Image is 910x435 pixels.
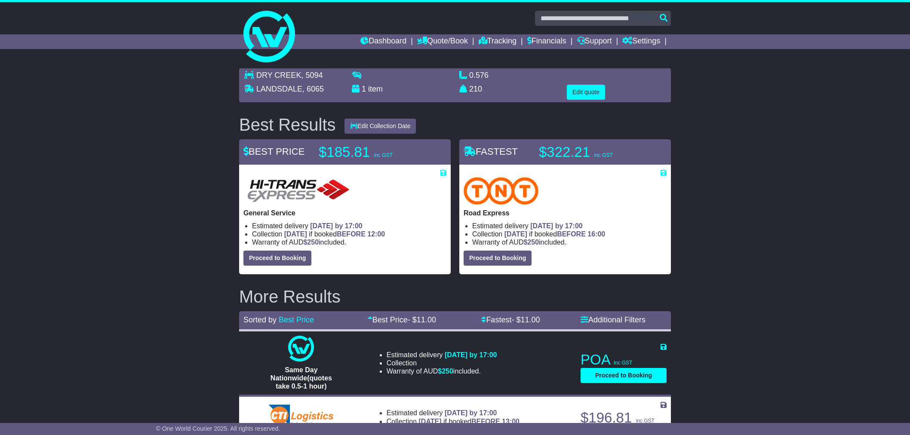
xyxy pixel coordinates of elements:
span: [DATE] [419,418,442,425]
span: 16:00 [587,230,605,238]
a: Support [577,34,612,49]
span: 11.00 [417,316,436,324]
button: Edit Collection Date [344,119,416,134]
li: Collection [387,417,520,426]
li: Collection [252,230,446,238]
span: 12:00 [367,230,385,238]
button: Edit quote [567,85,605,100]
span: , 5094 [301,71,323,80]
button: Proceed to Booking [464,251,532,266]
span: 250 [442,368,453,375]
img: CTI Logistics - Interstate: General [266,402,336,428]
img: HiTrans: General Service [243,177,354,205]
li: Estimated delivery [387,409,520,417]
button: Proceed to Booking [243,251,311,266]
h2: More Results [239,287,671,306]
span: LANDSDALE [256,85,302,93]
span: item [368,85,383,93]
span: 0.576 [469,71,489,80]
a: Additional Filters [581,316,646,324]
span: $ [303,239,319,246]
span: 250 [527,239,539,246]
li: Warranty of AUD included. [252,238,446,246]
a: Quote/Book [417,34,468,49]
li: Estimated delivery [252,222,446,230]
span: © One World Courier 2025. All rights reserved. [156,425,280,432]
li: Estimated delivery [472,222,667,230]
span: if booked [419,418,520,425]
button: Proceed to Booking [581,368,667,383]
span: FASTEST [464,146,518,157]
span: Same Day Nationwide(quotes take 0.5-1 hour) [271,366,332,390]
li: Collection [472,230,667,238]
span: , 6065 [302,85,324,93]
li: Warranty of AUD included. [387,367,497,375]
div: Best Results [235,115,340,134]
li: Estimated delivery [387,351,497,359]
span: BEFORE [337,230,366,238]
span: [DATE] by 17:00 [310,222,363,230]
span: [DATE] by 17:00 [445,351,497,358]
span: 250 [307,239,319,246]
span: 210 [469,85,482,93]
span: [DATE] by 17:00 [445,409,497,417]
li: Collection [387,359,497,367]
span: $ [523,239,539,246]
span: DRY CREEK [256,71,301,80]
a: Financials [527,34,566,49]
span: inc GST [374,152,392,158]
span: [DATE] by 17:00 [530,222,583,230]
span: if booked [504,230,605,238]
li: Warranty of AUD included. [472,238,667,246]
a: Best Price [279,316,314,324]
span: if booked [284,230,385,238]
span: inc GST [594,152,612,158]
p: Road Express [464,209,667,217]
span: BEFORE [557,230,586,238]
span: - $ [408,316,436,324]
a: Dashboard [360,34,406,49]
span: 11.00 [520,316,540,324]
a: Best Price- $11.00 [368,316,436,324]
span: 1 [362,85,366,93]
p: $196.81 [581,409,667,426]
span: inc GST [614,360,632,366]
p: $322.21 [539,144,646,161]
p: POA [581,351,667,368]
span: 13:00 [502,418,520,425]
span: inc GST [636,418,654,424]
span: - $ [511,316,540,324]
a: Tracking [479,34,516,49]
a: Fastest- $11.00 [481,316,540,324]
span: BEST PRICE [243,146,304,157]
span: BEFORE [471,418,500,425]
p: $185.81 [319,144,426,161]
img: One World Courier: Same Day Nationwide(quotes take 0.5-1 hour) [288,336,314,361]
img: TNT Domestic: Road Express [464,177,538,205]
span: [DATE] [284,230,307,238]
a: Settings [622,34,660,49]
p: General Service [243,209,446,217]
span: [DATE] [504,230,527,238]
span: $ [438,368,453,375]
span: Sorted by [243,316,277,324]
